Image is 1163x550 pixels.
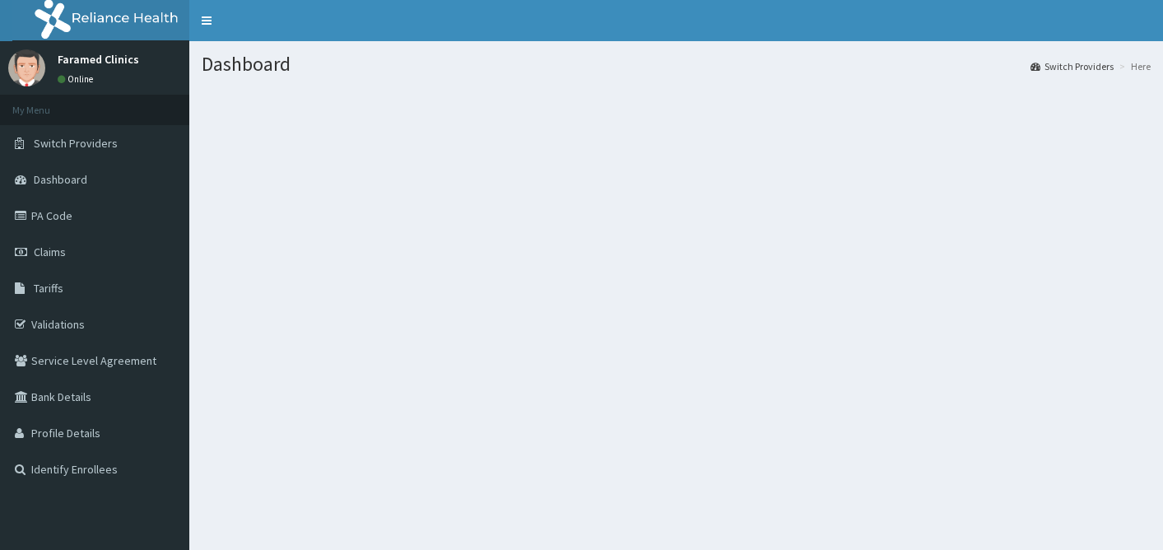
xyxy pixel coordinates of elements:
[34,281,63,296] span: Tariffs
[1030,59,1114,73] a: Switch Providers
[58,54,139,65] p: Faramed Clinics
[34,172,87,187] span: Dashboard
[58,73,97,85] a: Online
[34,245,66,259] span: Claims
[202,54,1151,75] h1: Dashboard
[8,49,45,86] img: User Image
[1115,59,1151,73] li: Here
[34,136,118,151] span: Switch Providers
